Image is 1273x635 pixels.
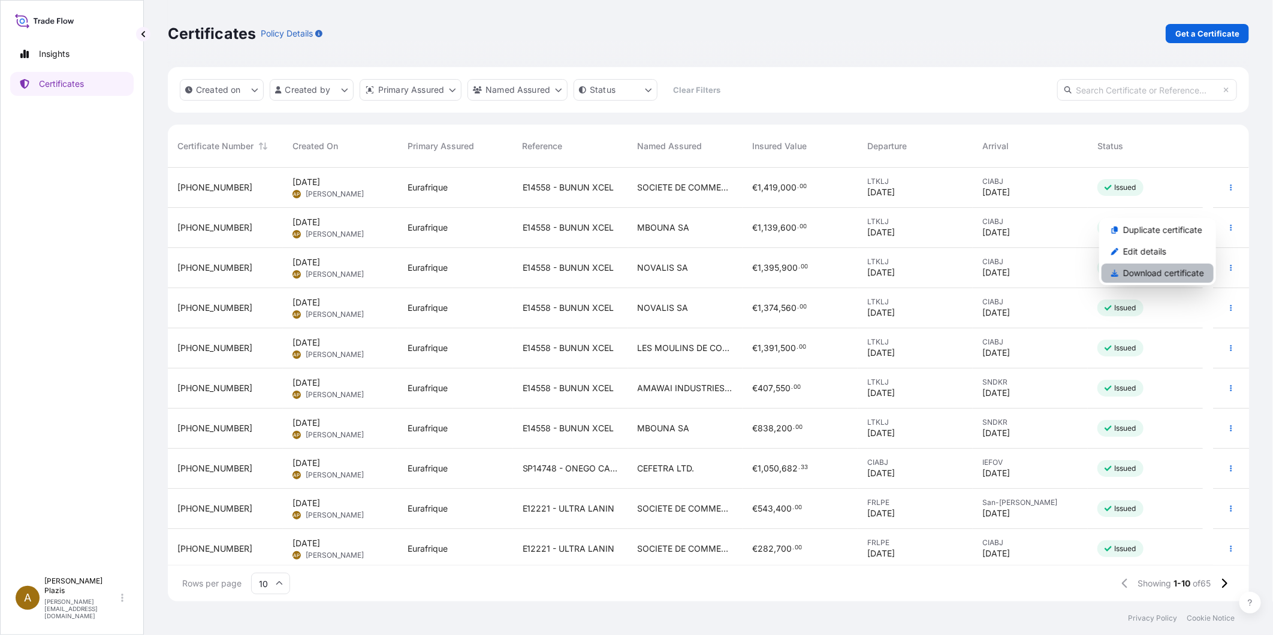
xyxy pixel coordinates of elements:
[1175,28,1239,40] p: Get a Certificate
[1102,220,1214,240] a: Duplicate certificate
[1123,267,1204,279] p: Download certificate
[1099,218,1216,285] div: Actions
[1123,246,1166,258] p: Edit details
[1102,242,1214,261] a: Edit details
[261,28,313,40] p: Policy Details
[168,24,256,43] p: Certificates
[1102,264,1214,283] a: Download certificate
[1123,224,1202,236] p: Duplicate certificate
